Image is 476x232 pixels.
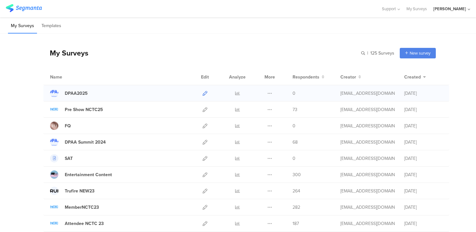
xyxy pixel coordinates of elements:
div: Trufire NEW23 [65,188,94,194]
span: 73 [293,106,297,113]
a: DPAA Summit 2024 [50,138,106,146]
span: Created [404,74,421,80]
div: My Surveys [43,48,88,58]
span: | [366,50,369,56]
div: [DATE] [404,204,443,211]
div: Attendee NCTC 23 [65,220,104,227]
span: Creator [340,74,356,80]
button: Created [404,74,426,80]
div: mcableguru@aol.com [340,220,395,227]
div: DPAA2025 [65,90,88,97]
span: Support [382,6,396,12]
div: SAT [65,155,73,162]
div: [DATE] [404,106,443,113]
a: SAT [50,154,73,162]
div: mcableguru@aol.com [340,171,395,178]
img: segmanta logo [6,4,42,12]
span: Respondents [293,74,319,80]
a: FQ [50,122,71,130]
div: [DATE] [404,139,443,146]
div: mcableguru@aol.com [340,123,395,129]
div: mcableguru@aol.com [340,204,395,211]
span: 300 [293,171,301,178]
div: MemberNCTC23 [65,204,99,211]
div: [DATE] [404,123,443,129]
div: Edit [198,69,212,85]
a: Trufire NEW23 [50,187,94,195]
span: 264 [293,188,300,194]
div: [DATE] [404,171,443,178]
span: 0 [293,90,295,97]
div: mcableguru@aol.com [340,106,395,113]
li: Templates [39,19,64,34]
div: Name [50,74,88,80]
li: My Surveys [8,19,37,34]
div: Analyze [228,69,247,85]
div: [DATE] [404,188,443,194]
div: Pre Show NCTC25 [65,106,103,113]
div: [DATE] [404,90,443,97]
div: mcableguru@aol.com [340,155,395,162]
button: Creator [340,74,361,80]
a: Attendee NCTC 23 [50,219,104,228]
button: Respondents [293,74,324,80]
span: New survey [410,50,430,56]
span: 187 [293,220,299,227]
div: [DATE] [404,155,443,162]
a: Pre Show NCTC25 [50,105,103,114]
div: mcableguru@aol.com [340,188,395,194]
span: 0 [293,155,295,162]
span: 68 [293,139,298,146]
div: FQ [65,123,71,129]
div: More [263,69,277,85]
div: [DATE] [404,220,443,227]
div: mcableguru@aol.com [340,90,395,97]
a: MemberNCTC23 [50,203,99,211]
div: Entertainment Content [65,171,112,178]
span: 0 [293,123,295,129]
div: DPAA Summit 2024 [65,139,106,146]
a: Entertainment Content [50,170,112,179]
div: [PERSON_NAME] [433,6,466,12]
span: 282 [293,204,300,211]
span: 125 Surveys [370,50,394,56]
div: mcableguru@aol.com [340,139,395,146]
a: DPAA2025 [50,89,88,97]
